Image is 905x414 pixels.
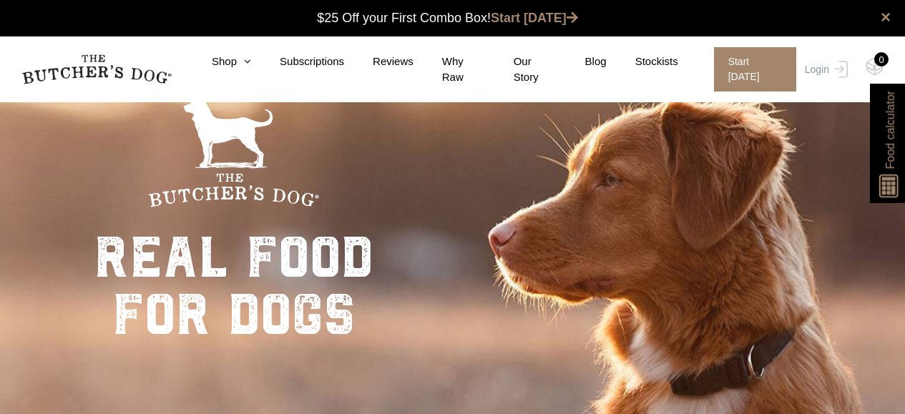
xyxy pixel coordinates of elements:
a: Why Raw [414,54,485,86]
a: Start [DATE] [491,11,578,25]
span: Start [DATE] [714,47,796,92]
a: Our Story [485,54,557,86]
a: close [881,9,891,26]
a: Start [DATE] [700,47,801,92]
a: Blog [557,54,607,70]
a: Subscriptions [251,54,344,70]
a: Reviews [344,54,414,70]
a: Shop [183,54,251,70]
a: Login [801,47,848,92]
div: 0 [874,52,889,66]
img: TBD_Cart-Empty.png [866,57,884,76]
span: Food calculator [881,91,899,169]
div: real food for dogs [94,229,373,343]
a: Stockists [607,54,678,70]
